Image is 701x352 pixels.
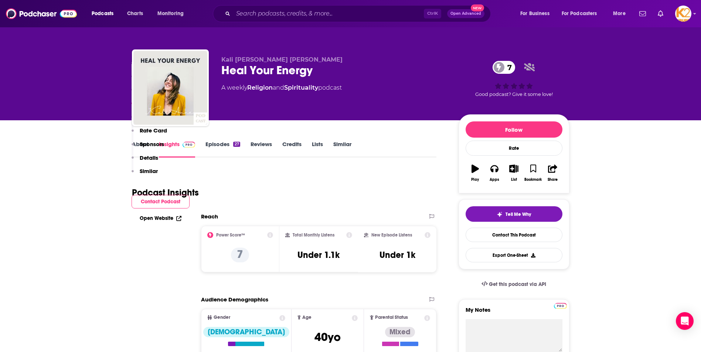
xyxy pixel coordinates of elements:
[220,5,498,22] div: Search podcasts, credits, & more...
[524,177,542,182] div: Bookmark
[490,177,499,182] div: Apps
[466,248,562,262] button: Export One-Sheet
[380,249,415,260] h3: Under 1k
[127,8,143,19] span: Charts
[466,228,562,242] a: Contact This Podcast
[214,315,230,320] span: Gender
[221,56,343,63] span: Kali [PERSON_NAME] [PERSON_NAME]
[524,160,543,186] button: Bookmark
[471,177,479,182] div: Play
[475,92,553,97] span: Good podcast? Give it some love!
[140,168,158,175] p: Similar
[132,168,158,181] button: Similar
[122,8,147,20] a: Charts
[562,8,597,19] span: For Podcasters
[133,51,207,125] img: Heal Your Energy
[284,84,318,91] a: Spirituality
[675,6,691,22] img: User Profile
[504,160,523,186] button: List
[273,84,284,91] span: and
[450,12,481,15] span: Open Advanced
[466,121,562,138] button: Follow
[485,160,504,186] button: Apps
[312,141,323,158] a: Lists
[201,296,268,303] h2: Audience Demographics
[557,8,608,20] button: open menu
[676,312,694,330] div: Open Intercom Messenger
[6,7,77,21] img: Podchaser - Follow, Share and Rate Podcasts
[152,8,193,20] button: open menu
[282,141,302,158] a: Credits
[205,141,240,158] a: Episodes27
[636,7,649,20] a: Show notifications dropdown
[132,141,164,154] button: Sponsors
[314,330,341,344] span: 40 yo
[554,303,567,309] img: Podchaser Pro
[497,211,503,217] img: tell me why sparkle
[375,315,408,320] span: Parental Status
[140,154,158,161] p: Details
[554,302,567,309] a: Pro website
[86,8,123,20] button: open menu
[675,6,691,22] button: Show profile menu
[233,142,240,147] div: 27
[500,61,515,74] span: 7
[132,154,158,168] button: Details
[140,215,181,221] a: Open Website
[302,315,312,320] span: Age
[543,160,562,186] button: Share
[233,8,424,20] input: Search podcasts, credits, & more...
[447,9,484,18] button: Open AdvancedNew
[613,8,626,19] span: More
[157,8,184,19] span: Monitoring
[297,249,340,260] h3: Under 1.1k
[466,160,485,186] button: Play
[216,232,245,238] h2: Power Score™
[140,141,164,148] p: Sponsors
[655,7,666,20] a: Show notifications dropdown
[132,195,190,208] button: Contact Podcast
[371,232,412,238] h2: New Episode Listens
[489,281,546,287] span: Get this podcast via API
[203,327,289,337] div: [DEMOGRAPHIC_DATA]
[385,327,415,337] div: Mixed
[466,306,562,319] label: My Notes
[424,9,441,18] span: Ctrl K
[293,232,334,238] h2: Total Monthly Listens
[92,8,113,19] span: Podcasts
[476,275,552,293] a: Get this podcast via API
[466,141,562,156] div: Rate
[675,6,691,22] span: Logged in as K2Krupp
[506,211,531,217] span: Tell Me Why
[201,213,218,220] h2: Reach
[515,8,559,20] button: open menu
[466,206,562,222] button: tell me why sparkleTell Me Why
[221,83,342,92] div: A weekly podcast
[520,8,549,19] span: For Business
[459,56,569,102] div: 7Good podcast? Give it some love!
[333,141,351,158] a: Similar
[608,8,635,20] button: open menu
[231,248,249,262] p: 7
[548,177,558,182] div: Share
[247,84,273,91] a: Religion
[251,141,272,158] a: Reviews
[511,177,517,182] div: List
[471,4,484,11] span: New
[493,61,515,74] a: 7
